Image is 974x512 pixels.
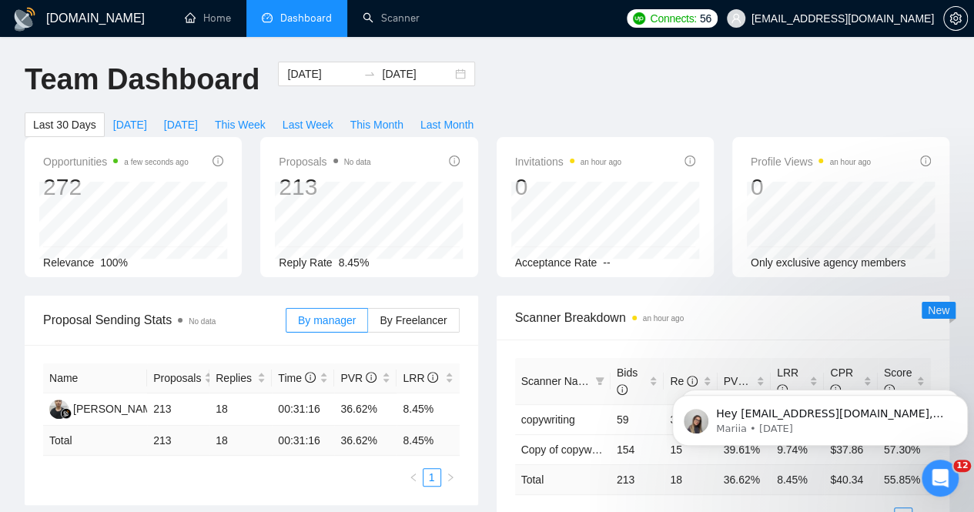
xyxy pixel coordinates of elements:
span: Reply Rate [279,256,332,269]
span: right [446,473,455,482]
button: [DATE] [156,112,206,137]
div: 213 [279,172,370,202]
img: logo [12,7,37,32]
span: 56 [700,10,711,27]
time: an hour ago [829,158,870,166]
span: Time [278,372,315,384]
button: right [441,468,460,487]
div: 0 [515,172,621,202]
iframe: Intercom live chat [922,460,959,497]
span: info-circle [920,156,931,166]
span: Proposal Sending Stats [43,310,286,330]
span: dashboard [262,12,273,23]
button: Last 30 Days [25,112,105,137]
button: Last Week [274,112,342,137]
a: 1 [423,469,440,486]
span: filter [592,370,607,393]
td: 8.45 % [397,426,459,456]
td: 8.45% [397,393,459,426]
td: 213 [147,393,209,426]
span: setting [944,12,967,25]
td: 55.85 % [878,464,931,494]
a: FG[PERSON_NAME] [49,402,162,414]
span: [DATE] [113,116,147,133]
span: Opportunities [43,152,189,171]
td: 00:31:16 [272,426,334,456]
td: 3 [664,404,717,434]
li: Previous Page [404,468,423,487]
td: 36.62 % [718,464,771,494]
h1: Team Dashboard [25,62,259,98]
span: Proposals [153,370,201,387]
span: This Week [215,116,266,133]
span: 100% [100,256,128,269]
td: 18 [209,426,272,456]
span: info-circle [617,384,628,395]
span: Proposals [279,152,370,171]
td: 59 [611,404,664,434]
td: 36.62 % [334,426,397,456]
th: Proposals [147,363,209,393]
td: Total [43,426,147,456]
td: 15 [664,434,717,464]
img: upwork-logo.png [633,12,645,25]
span: Scanner Breakdown [515,308,932,327]
span: Last Week [283,116,333,133]
td: 18 [209,393,272,426]
span: left [409,473,418,482]
span: info-circle [366,372,377,383]
span: By Freelancer [380,314,447,326]
span: Profile Views [751,152,871,171]
a: searchScanner [363,12,420,25]
time: an hour ago [581,158,621,166]
span: This Month [350,116,403,133]
button: [DATE] [105,112,156,137]
span: info-circle [449,156,460,166]
span: 8.45% [339,256,370,269]
img: gigradar-bm.png [61,408,72,419]
span: info-circle [213,156,223,166]
span: to [363,68,376,80]
span: Dashboard [280,12,332,25]
span: Only exclusive agency members [751,256,906,269]
button: setting [943,6,968,31]
span: Acceptance Rate [515,256,597,269]
button: Last Month [412,112,482,137]
span: info-circle [427,372,438,383]
div: 272 [43,172,189,202]
span: Relevance [43,256,94,269]
button: This Month [342,112,412,137]
span: info-circle [684,156,695,166]
td: 00:31:16 [272,393,334,426]
input: End date [382,65,452,82]
time: a few seconds ago [124,158,188,166]
a: setting [943,12,968,25]
td: 8.45 % [771,464,824,494]
button: This Week [206,112,274,137]
span: No data [189,317,216,326]
span: Last Month [420,116,474,133]
td: Total [515,464,611,494]
th: Name [43,363,147,393]
td: 213 [611,464,664,494]
td: 18 [664,464,717,494]
a: Copy of copywriting- alt cover letter [521,443,690,456]
span: user [731,13,741,24]
a: homeHome [185,12,231,25]
span: Last 30 Days [33,116,96,133]
td: $ 40.34 [824,464,877,494]
li: 1 [423,468,441,487]
span: info-circle [305,372,316,383]
span: Bids [617,366,638,396]
span: By manager [298,314,356,326]
span: New [928,304,949,316]
li: Next Page [441,468,460,487]
span: swap-right [363,68,376,80]
span: Connects: [650,10,696,27]
span: -- [603,256,610,269]
span: 12 [953,460,971,472]
span: Replies [216,370,254,387]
